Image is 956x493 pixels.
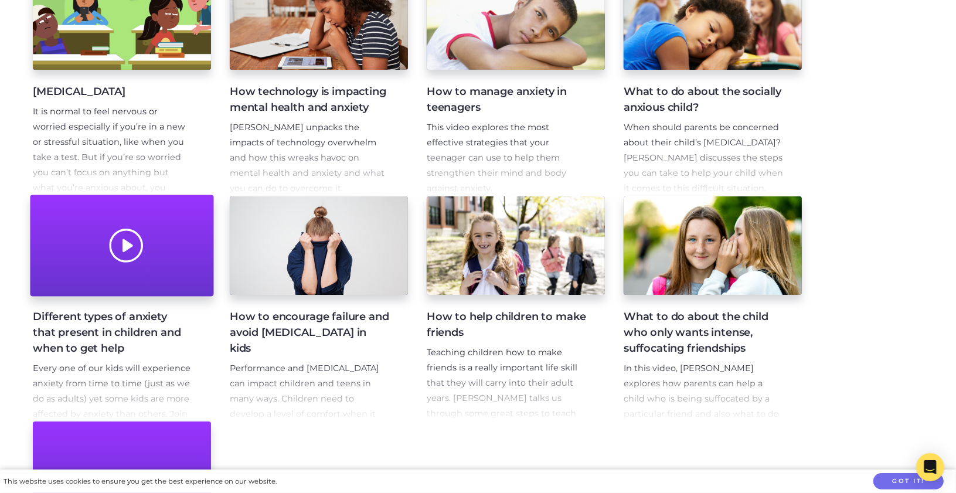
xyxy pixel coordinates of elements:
h4: What to do about the child who only wants intense, suffocating friendships [624,309,783,356]
p: Teaching children how to make friends is a really important life skill that they will carry into ... [427,345,586,482]
a: How to help children to make friends Teaching children how to make friends is a really important ... [427,196,605,421]
h4: How technology is impacting mental health and anxiety [230,84,389,115]
h4: How to help children to make friends [427,309,586,341]
a: What to do about the child who only wants intense, suffocating friendships In this video, [PERSON... [624,196,802,421]
a: Different types of anxiety that present in children and when to get help Every one of our kids wi... [33,196,211,421]
button: Got it! [873,473,944,490]
p: It is normal to feel nervous or worried especially if you’re in a new or stressful situation, lik... [33,104,192,210]
p: Performance and [MEDICAL_DATA] can impact children and teens in many ways. Children need to devel... [230,361,389,482]
div: This website uses cookies to ensure you get the best experience on our website. [4,475,277,488]
p: When should parents be concerned about their child’s [MEDICAL_DATA]? [PERSON_NAME] discusses the ... [624,120,783,196]
h4: How to manage anxiety in teenagers [427,84,586,115]
h4: [MEDICAL_DATA] [33,84,192,100]
h4: How to encourage failure and avoid [MEDICAL_DATA] in kids [230,309,389,356]
h4: Different types of anxiety that present in children and when to get help [33,309,192,356]
p: This video explores the most effective strategies that your teenager can use to help them strengt... [427,120,586,196]
p: In this video, [PERSON_NAME] explores how parents can help a child who is being suffocated by a p... [624,361,783,467]
a: How to encourage failure and avoid [MEDICAL_DATA] in kids Performance and [MEDICAL_DATA] can impa... [230,196,408,421]
p: [PERSON_NAME] unpacks the impacts of technology overwhelm and how this wreaks havoc on mental hea... [230,120,389,196]
div: Open Intercom Messenger [916,453,944,481]
h4: What to do about the socially anxious child? [624,84,783,115]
